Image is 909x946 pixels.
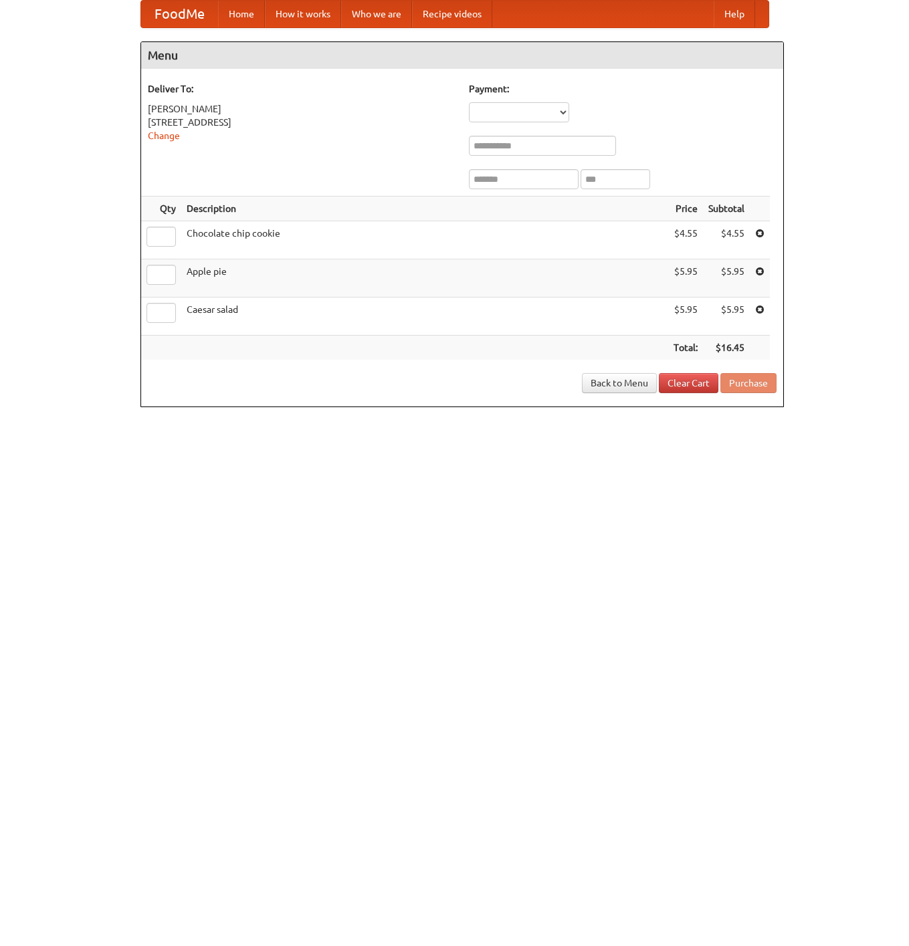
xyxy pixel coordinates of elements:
[181,259,668,298] td: Apple pie
[265,1,341,27] a: How it works
[141,42,783,69] h4: Menu
[148,130,180,141] a: Change
[412,1,492,27] a: Recipe videos
[181,221,668,259] td: Chocolate chip cookie
[469,82,777,96] h5: Payment:
[703,336,750,360] th: $16.45
[181,197,668,221] th: Description
[668,336,703,360] th: Total:
[218,1,265,27] a: Home
[148,82,456,96] h5: Deliver To:
[582,373,657,393] a: Back to Menu
[703,197,750,221] th: Subtotal
[668,298,703,336] td: $5.95
[148,116,456,129] div: [STREET_ADDRESS]
[659,373,718,393] a: Clear Cart
[714,1,755,27] a: Help
[668,259,703,298] td: $5.95
[703,298,750,336] td: $5.95
[720,373,777,393] button: Purchase
[668,197,703,221] th: Price
[148,102,456,116] div: [PERSON_NAME]
[141,197,181,221] th: Qty
[181,298,668,336] td: Caesar salad
[341,1,412,27] a: Who we are
[703,259,750,298] td: $5.95
[703,221,750,259] td: $4.55
[141,1,218,27] a: FoodMe
[668,221,703,259] td: $4.55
